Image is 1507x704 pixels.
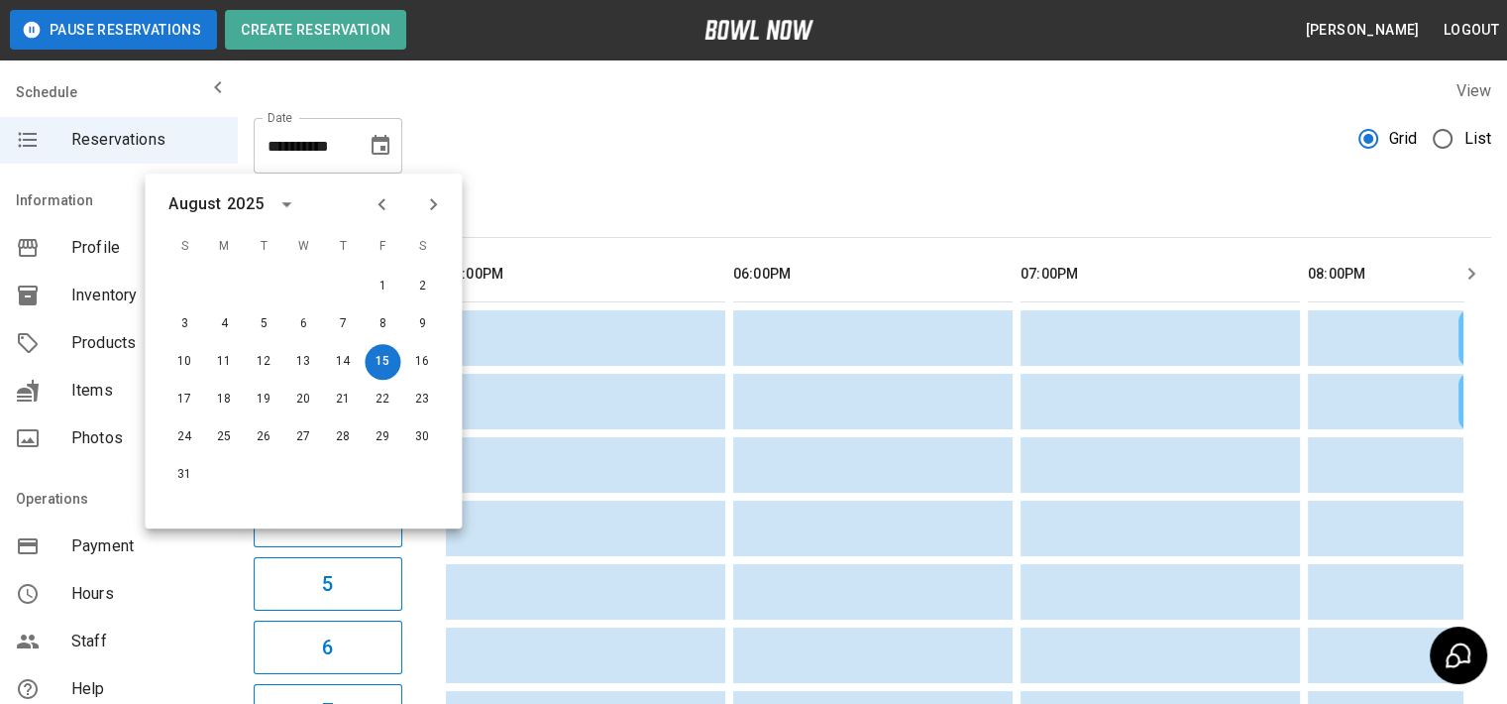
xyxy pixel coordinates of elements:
[269,187,303,221] button: calendar view is open, switch to year view
[325,306,361,342] button: Aug 7, 2025
[365,269,400,304] button: Aug 1, 2025
[365,344,400,380] button: Aug 15, 2025
[166,306,202,342] button: Aug 3, 2025
[285,227,321,267] span: W
[166,344,202,380] button: Aug 10, 2025
[166,419,202,455] button: Aug 24, 2025
[71,534,222,558] span: Payment
[246,344,281,380] button: Aug 12, 2025
[404,419,440,455] button: Aug 30, 2025
[404,344,440,380] button: Aug 16, 2025
[71,630,222,653] span: Staff
[416,187,450,221] button: Next month
[10,10,217,50] button: Pause Reservations
[71,128,222,152] span: Reservations
[1463,127,1491,151] span: List
[71,582,222,606] span: Hours
[206,306,242,342] button: Aug 4, 2025
[325,344,361,380] button: Aug 14, 2025
[227,192,264,216] div: 2025
[1389,127,1418,151] span: Grid
[71,236,222,260] span: Profile
[254,557,402,611] button: 5
[225,10,406,50] button: Create Reservation
[71,331,222,355] span: Products
[285,344,321,380] button: Aug 13, 2025
[285,382,321,417] button: Aug 20, 2025
[322,632,333,663] h6: 6
[704,20,813,40] img: logo
[206,419,242,455] button: Aug 25, 2025
[166,382,202,417] button: Aug 17, 2025
[325,382,361,417] button: Aug 21, 2025
[446,246,725,302] th: 05:00PM
[733,246,1013,302] th: 06:00PM
[166,227,202,267] span: S
[254,189,1491,237] div: inventory tabs
[404,227,440,267] span: S
[1436,12,1507,49] button: Logout
[404,382,440,417] button: Aug 23, 2025
[71,379,222,403] span: Items
[1455,81,1491,100] label: View
[246,306,281,342] button: Aug 5, 2025
[322,568,333,600] h6: 5
[166,457,202,493] button: Aug 31, 2025
[246,227,281,267] span: T
[365,382,400,417] button: Aug 22, 2025
[71,677,222,701] span: Help
[361,126,400,166] button: Choose date, selected date is Aug 15, 2025
[325,419,361,455] button: Aug 28, 2025
[404,306,440,342] button: Aug 9, 2025
[365,227,400,267] span: F
[285,419,321,455] button: Aug 27, 2025
[325,227,361,267] span: T
[206,227,242,267] span: M
[206,382,242,417] button: Aug 18, 2025
[285,306,321,342] button: Aug 6, 2025
[365,306,400,342] button: Aug 8, 2025
[168,192,221,216] div: August
[206,344,242,380] button: Aug 11, 2025
[246,419,281,455] button: Aug 26, 2025
[71,426,222,450] span: Photos
[1297,12,1427,49] button: [PERSON_NAME]
[71,284,222,307] span: Inventory
[365,419,400,455] button: Aug 29, 2025
[404,269,440,304] button: Aug 2, 2025
[365,187,398,221] button: Previous month
[254,621,402,674] button: 6
[1021,246,1300,302] th: 07:00PM
[246,382,281,417] button: Aug 19, 2025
